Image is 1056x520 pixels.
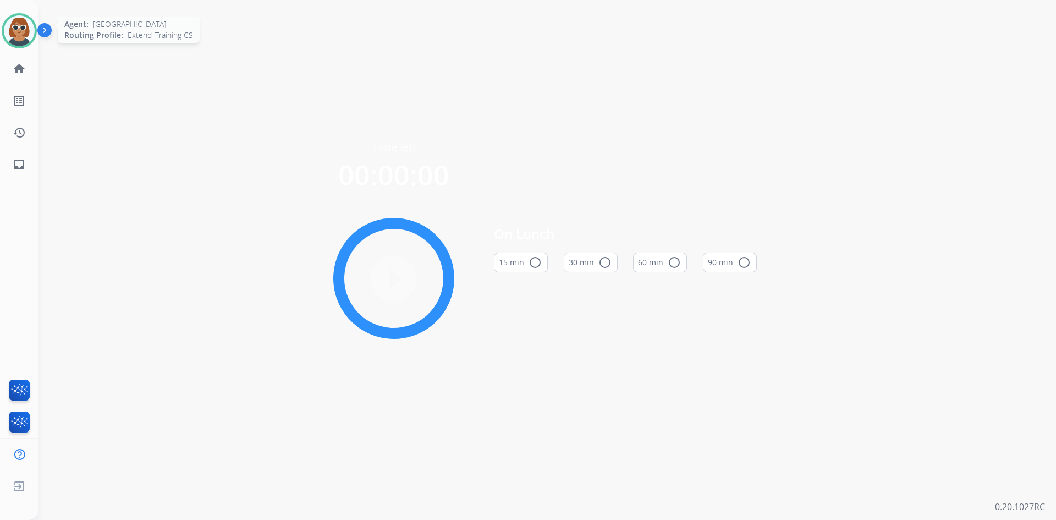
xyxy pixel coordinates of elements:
button: 60 min [633,253,687,272]
button: 30 min [564,253,618,272]
span: Time left [372,139,416,155]
span: Extend_Training CS [128,30,193,41]
img: avatar [4,15,35,46]
mat-icon: radio_button_unchecked [738,256,751,269]
span: 00:00:00 [338,156,449,194]
span: Routing Profile: [64,30,123,41]
span: [GEOGRAPHIC_DATA] [93,19,166,30]
mat-icon: list_alt [13,94,26,107]
span: On Lunch [494,224,757,244]
button: 15 min [494,253,548,272]
mat-icon: inbox [13,158,26,171]
mat-icon: history [13,126,26,139]
p: 0.20.1027RC [995,500,1045,513]
mat-icon: radio_button_unchecked [598,256,612,269]
mat-icon: radio_button_unchecked [529,256,542,269]
mat-icon: radio_button_unchecked [668,256,681,269]
button: 90 min [703,253,757,272]
mat-icon: home [13,62,26,75]
span: Agent: [64,19,89,30]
